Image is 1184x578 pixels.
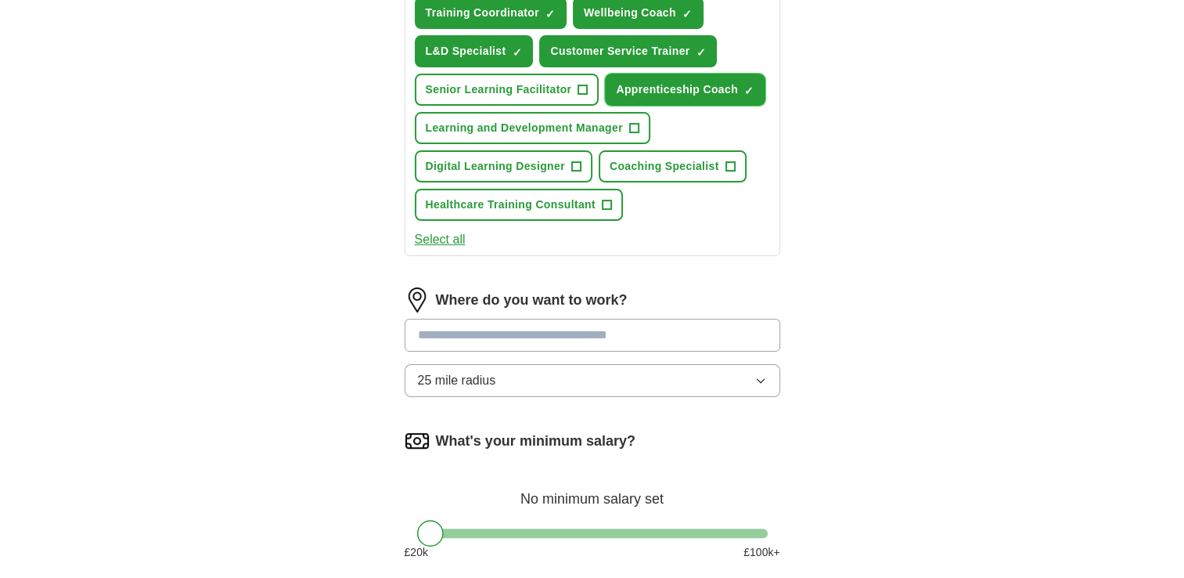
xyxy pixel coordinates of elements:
button: Digital Learning Designer [415,150,592,182]
span: ✓ [512,46,521,59]
button: Apprenticeship Coach✓ [605,74,765,106]
button: 25 mile radius [405,364,780,397]
label: Where do you want to work? [436,290,628,311]
button: Select all [415,230,466,249]
span: Training Coordinator [426,5,539,21]
button: Customer Service Trainer✓ [539,35,717,67]
span: Learning and Development Manager [426,120,623,136]
span: ✓ [744,85,754,97]
button: Coaching Specialist [599,150,747,182]
span: Digital Learning Designer [426,158,565,175]
button: L&D Specialist✓ [415,35,534,67]
img: salary.png [405,428,430,453]
span: Apprenticeship Coach [616,81,738,98]
span: ✓ [682,8,692,20]
span: Wellbeing Coach [584,5,676,21]
span: Healthcare Training Consultant [426,197,596,213]
button: Learning and Development Manager [415,112,650,144]
button: Healthcare Training Consultant [415,189,623,221]
span: Senior Learning Facilitator [426,81,572,98]
button: Senior Learning Facilitator [415,74,599,106]
span: £ 20 k [405,544,428,561]
span: £ 100 k+ [743,544,779,561]
span: Customer Service Trainer [550,43,689,60]
span: Coaching Specialist [610,158,719,175]
span: ✓ [545,8,555,20]
span: ✓ [696,46,705,59]
img: location.png [405,287,430,312]
div: No minimum salary set [405,472,780,510]
span: L&D Specialist [426,43,506,60]
span: 25 mile radius [418,371,496,390]
label: What's your minimum salary? [436,431,635,452]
